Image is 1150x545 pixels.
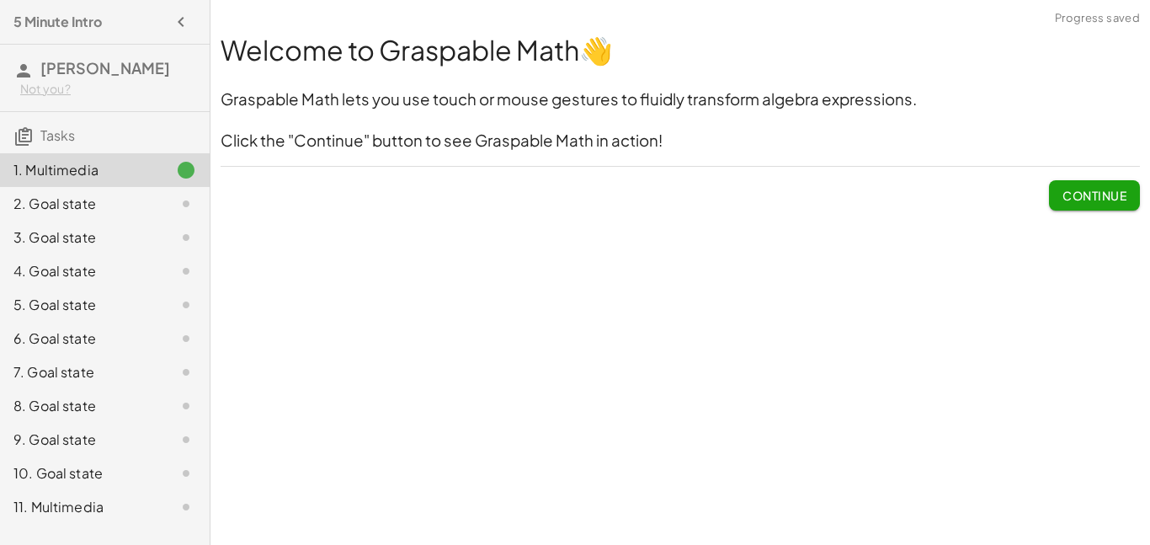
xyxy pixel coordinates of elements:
[221,88,1140,111] h3: Graspable Math lets you use touch or mouse gestures to fluidly transform algebra expressions.
[13,497,149,517] div: 11. Multimedia
[13,396,149,416] div: 8. Goal state
[176,396,196,416] i: Task not started.
[13,160,149,180] div: 1. Multimedia
[13,12,102,32] h4: 5 Minute Intro
[40,126,75,144] span: Tasks
[13,261,149,281] div: 4. Goal state
[176,430,196,450] i: Task not started.
[40,58,170,77] span: [PERSON_NAME]
[221,130,1140,152] h3: Click the "Continue" button to see Graspable Math in action!
[1055,10,1140,27] span: Progress saved
[176,194,196,214] i: Task not started.
[13,362,149,382] div: 7. Goal state
[579,33,613,67] strong: 👋
[1062,188,1126,203] span: Continue
[176,463,196,484] i: Task not started.
[176,295,196,315] i: Task not started.
[176,261,196,281] i: Task not started.
[1049,180,1140,211] button: Continue
[176,362,196,382] i: Task not started.
[13,329,149,349] div: 6. Goal state
[221,31,1140,69] h1: Welcome to Graspable Math
[20,81,196,98] div: Not you?
[176,227,196,248] i: Task not started.
[13,227,149,248] div: 3. Goal state
[176,329,196,349] i: Task not started.
[176,160,196,180] i: Task finished.
[13,194,149,214] div: 2. Goal state
[13,430,149,450] div: 9. Goal state
[13,295,149,315] div: 5. Goal state
[13,463,149,484] div: 10. Goal state
[176,497,196,517] i: Task not started.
